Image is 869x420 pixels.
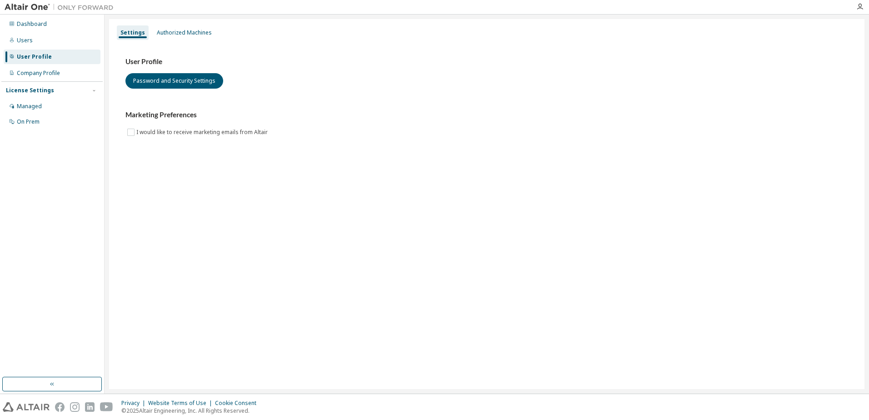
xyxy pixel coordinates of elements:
div: Users [17,37,33,44]
div: License Settings [6,87,54,94]
div: Website Terms of Use [148,400,215,407]
label: I would like to receive marketing emails from Altair [136,127,270,138]
img: Altair One [5,3,118,12]
button: Password and Security Settings [125,73,223,89]
img: facebook.svg [55,402,65,412]
div: Managed [17,103,42,110]
div: Authorized Machines [157,29,212,36]
h3: User Profile [125,57,848,66]
div: Dashboard [17,20,47,28]
p: © 2025 Altair Engineering, Inc. All Rights Reserved. [121,407,262,415]
h3: Marketing Preferences [125,110,848,120]
img: linkedin.svg [85,402,95,412]
div: Company Profile [17,70,60,77]
div: Cookie Consent [215,400,262,407]
div: Privacy [121,400,148,407]
img: youtube.svg [100,402,113,412]
img: instagram.svg [70,402,80,412]
div: On Prem [17,118,40,125]
div: User Profile [17,53,52,60]
img: altair_logo.svg [3,402,50,412]
div: Settings [120,29,145,36]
